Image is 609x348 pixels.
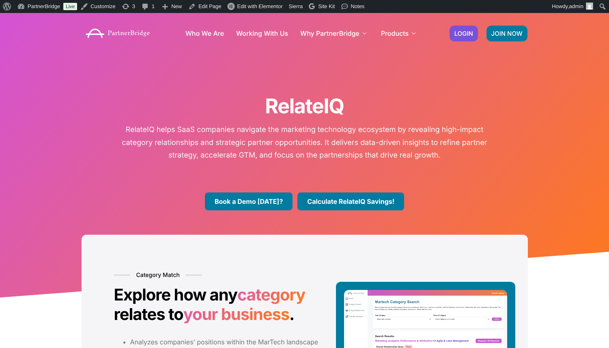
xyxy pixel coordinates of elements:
h1: RelateIQ [82,94,528,119]
span: your business [183,305,289,324]
a: Live [63,3,77,10]
a: Book a Demo [DATE]? [205,192,293,210]
span: JOIN NOW [491,30,523,37]
p: RelateIQ helps SaaS companies navigate the marketing technology ecosystem by revealing high-impac... [116,123,493,162]
span: LOGIN [454,30,473,37]
span: admin [569,3,583,9]
h6: Category Match [114,271,202,279]
span: Site Kit [318,3,335,9]
a: Why PartnerBridge [300,30,369,37]
a: Who We Are [185,30,224,37]
span: category [237,285,305,305]
a: Products [381,30,418,37]
a: Calculate RelateIQ Savings! [297,192,404,210]
h2: Explore how any relates to . [114,285,325,324]
a: Working With Us [236,30,288,37]
span: Edit with Elementor [237,3,283,9]
a: LOGIN [450,26,478,41]
a: JOIN NOW [486,26,527,41]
